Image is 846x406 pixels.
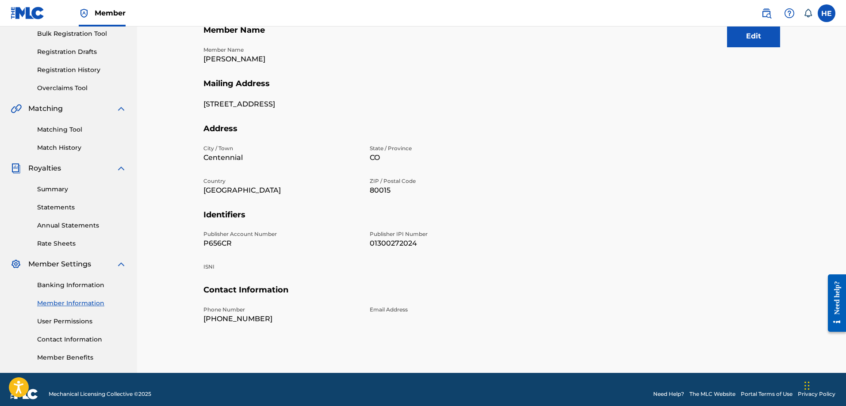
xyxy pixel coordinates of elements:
a: Member Benefits [37,353,126,362]
p: CO [370,152,525,163]
a: Rate Sheets [37,239,126,248]
img: MLC Logo [11,7,45,19]
p: [GEOGRAPHIC_DATA] [203,185,359,196]
button: Edit [727,25,780,47]
p: Phone Number [203,306,359,314]
a: Member Information [37,299,126,308]
img: expand [116,259,126,269]
img: Royalties [11,163,21,174]
a: Banking Information [37,281,126,290]
h5: Contact Information [203,285,780,306]
p: ISNI [203,263,359,271]
iframe: Resource Center [821,268,846,339]
span: Royalties [28,163,61,174]
span: Matching [28,103,63,114]
div: Help [781,4,798,22]
a: Registration History [37,65,126,75]
a: Overclaims Tool [37,83,126,93]
img: expand [116,103,126,114]
a: Statements [37,203,126,212]
h5: Identifiers [203,210,780,231]
img: Matching [11,103,22,114]
p: State / Province [370,144,525,152]
a: Matching Tool [37,125,126,134]
span: Member [95,8,126,18]
a: Match History [37,143,126,152]
span: Member Settings [28,259,91,269]
a: Public Search [758,4,775,22]
img: search [761,8,772,19]
a: Contact Information [37,335,126,344]
p: 01300272024 [370,238,525,249]
p: [STREET_ADDRESS] [203,99,359,110]
a: Registration Drafts [37,47,126,57]
p: Member Name [203,46,359,54]
p: Publisher IPI Number [370,230,525,238]
p: P656CR [203,238,359,249]
img: expand [116,163,126,174]
p: [PHONE_NUMBER] [203,314,359,324]
img: Member Settings [11,259,21,269]
p: Country [203,177,359,185]
img: Top Rightsholder [79,8,89,19]
h5: Address [203,124,780,144]
p: Email Address [370,306,525,314]
span: Mechanical Licensing Collective © 2025 [49,390,151,398]
p: Centennial [203,152,359,163]
p: [PERSON_NAME] [203,54,359,65]
img: help [784,8,795,19]
a: Bulk Registration Tool [37,29,126,38]
a: Annual Statements [37,221,126,230]
img: logo [11,389,38,399]
h5: Member Name [203,25,780,46]
iframe: Chat Widget [648,51,846,406]
h5: Mailing Address [203,79,780,99]
p: 80015 [370,185,525,196]
p: Publisher Account Number [203,230,359,238]
a: Summary [37,185,126,194]
p: City / Town [203,144,359,152]
p: ZIP / Postal Code [370,177,525,185]
div: Drag [804,372,810,399]
div: User Menu [818,4,835,22]
a: User Permissions [37,317,126,326]
div: Notifications [804,9,812,18]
